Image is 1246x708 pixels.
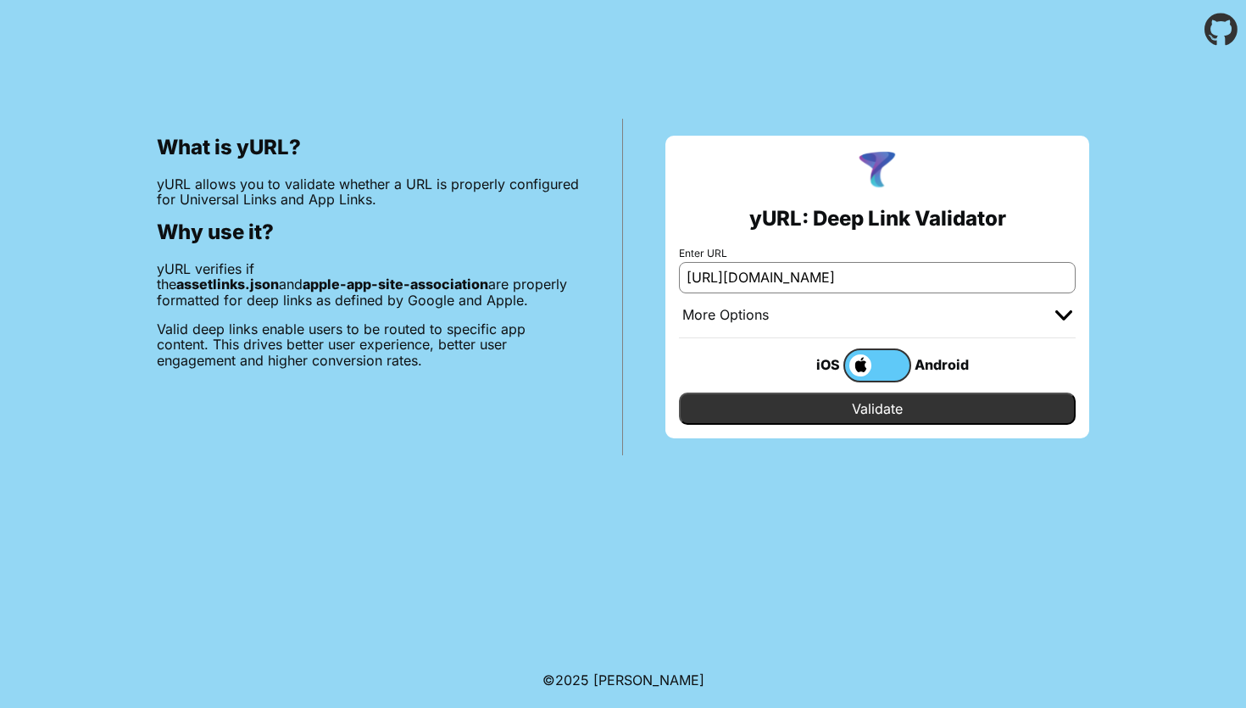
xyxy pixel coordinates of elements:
h2: What is yURL? [157,136,580,159]
p: Valid deep links enable users to be routed to specific app content. This drives better user exper... [157,321,580,368]
p: yURL verifies if the and are properly formatted for deep links as defined by Google and Apple. [157,261,580,308]
b: apple-app-site-association [303,276,488,293]
img: chevron [1055,310,1072,321]
div: Android [911,354,979,376]
b: assetlinks.json [176,276,279,293]
h2: Why use it? [157,220,580,244]
span: 2025 [555,672,589,688]
input: Validate [679,393,1076,425]
footer: © [542,652,704,708]
label: Enter URL [679,248,1076,259]
h2: yURL: Deep Link Validator [749,207,1006,231]
div: More Options [682,307,769,324]
img: yURL Logo [855,149,899,193]
div: iOS [776,354,843,376]
p: yURL allows you to validate whether a URL is properly configured for Universal Links and App Links. [157,176,580,208]
a: Michael Ibragimchayev's Personal Site [593,672,704,688]
input: e.g. https://app.chayev.com/xyx [679,262,1076,293]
